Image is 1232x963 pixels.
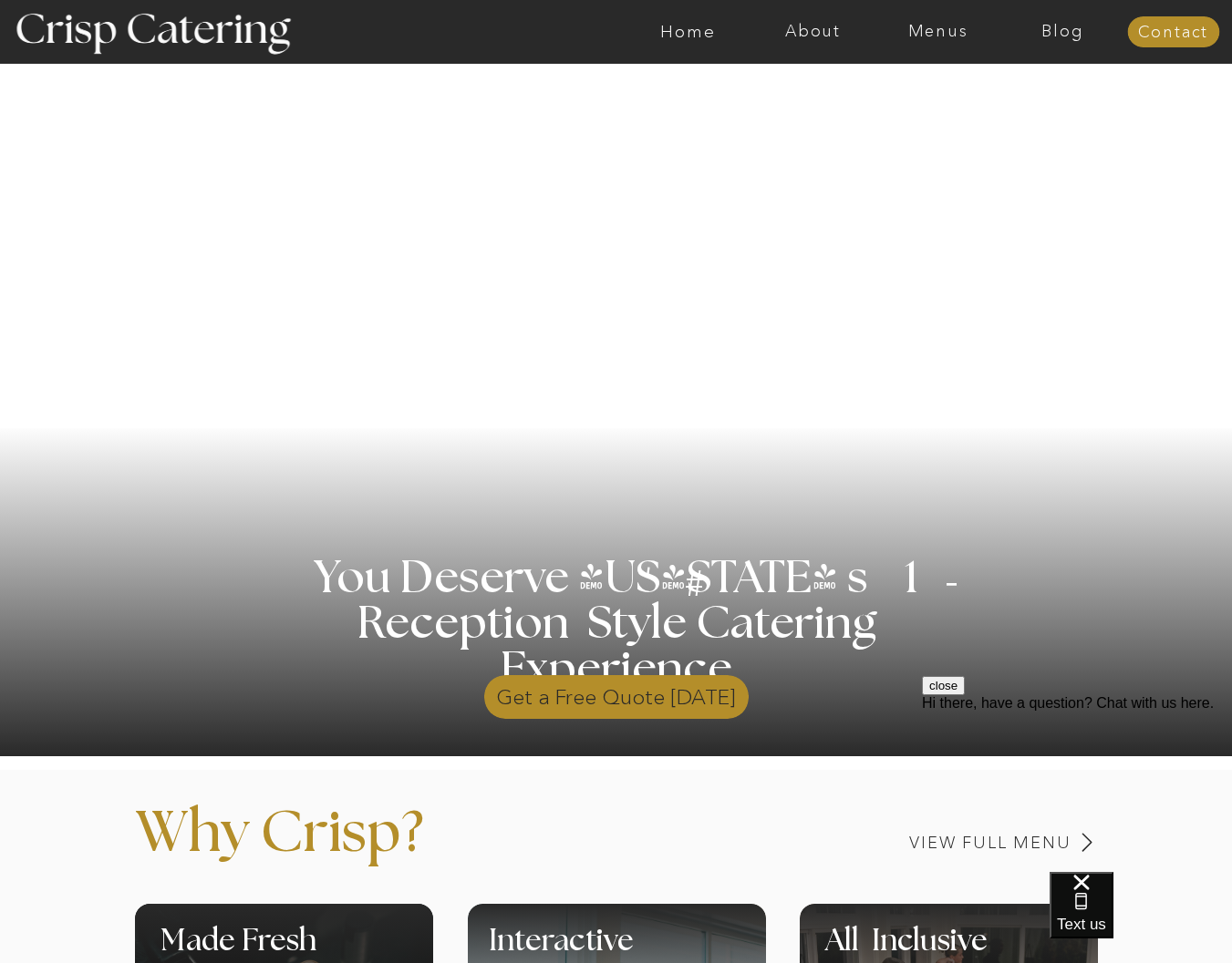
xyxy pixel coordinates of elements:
h3: ' [611,557,686,602]
a: Blog [1000,23,1125,41]
a: View Full Menu [782,835,1072,852]
iframe: podium webchat widget prompt [922,676,1232,895]
iframe: podium webchat widget bubble [1050,872,1232,963]
h3: # [645,566,749,619]
a: Contact [1127,24,1219,42]
a: About [751,23,875,41]
a: Home [626,23,751,41]
p: Why Crisp? [135,805,626,889]
h1: You Deserve [US_STATE] s 1 Reception Style Catering Experience [251,556,983,692]
h3: ' [910,535,963,639]
a: Menus [875,23,1000,41]
a: Get a Free Quote [DATE] [484,666,749,719]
